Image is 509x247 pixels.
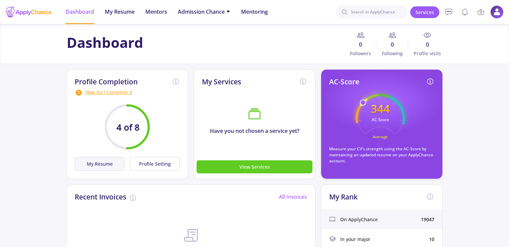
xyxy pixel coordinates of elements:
[197,163,312,170] a: View Services
[197,160,312,173] button: View Services
[373,134,388,139] text: Average
[408,50,442,57] span: Profile visits
[340,236,370,243] span: In your major
[329,146,434,164] p: Measure your CV's strength using the AC-Score by maintaining an updated resume on your ApplyChanc...
[429,236,434,243] div: 10
[130,157,180,171] button: Profile Setting
[75,157,127,171] a: My Resume
[67,34,143,51] h1: Dashboard
[105,8,135,16] span: My Resume
[336,5,408,19] input: Search in ApplyChance
[202,78,241,86] h2: My Services
[75,89,180,97] div: How Do I Complete It
[178,8,230,16] span: Admission Chance
[75,157,125,171] button: My Resume
[345,50,376,57] span: Followers
[421,216,434,223] div: 19047
[75,78,138,86] h2: Profile Completion
[194,127,315,135] p: Have you not chosen a service yet?
[241,8,268,16] span: Mentoring
[408,40,442,49] span: 0
[371,117,389,122] text: AC-Score
[376,40,408,49] span: 0
[371,101,390,116] text: 344
[376,50,408,57] span: Following
[340,216,378,223] span: On ApplyChance
[345,40,376,49] span: 0
[75,193,126,201] h2: Recent Invoices
[145,8,167,16] span: Mentors
[117,121,140,133] text: 4 of 8
[329,193,358,201] h2: My Rank
[329,78,359,86] h2: AC-Score
[66,8,94,16] span: Dashboard
[279,193,307,200] a: All Invoices
[127,157,180,171] a: Profile Setting
[410,6,439,18] a: Services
